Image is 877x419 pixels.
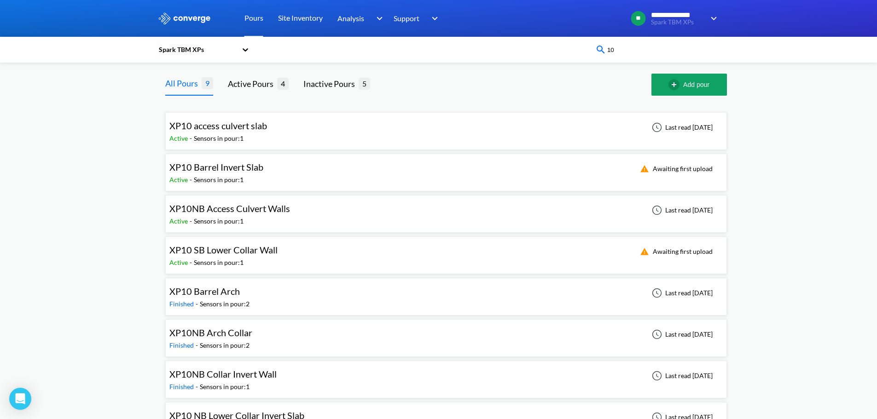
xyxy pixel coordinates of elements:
img: downArrow.svg [705,13,720,24]
div: Sensors in pour: 1 [194,216,244,226]
span: - [196,341,200,349]
span: Finished [169,300,196,308]
span: - [190,217,194,225]
a: XP10 access culvert slabActive-Sensors in pour:1Last read [DATE] [165,123,727,131]
span: XP10 Barrel Arch [169,286,240,297]
div: Awaiting first upload [634,163,715,174]
span: Active [169,134,190,142]
div: All Pours [165,77,202,90]
span: - [196,300,200,308]
div: Last read [DATE] [647,329,715,340]
div: Active Pours [228,77,277,90]
span: XP10NB Arch Collar [169,327,252,338]
span: 9 [202,77,213,89]
span: Support [394,12,419,24]
span: - [190,176,194,184]
span: Spark TBM XPs [651,19,705,26]
span: - [196,383,200,390]
div: Inactive Pours [303,77,359,90]
img: downArrow.svg [426,13,441,24]
div: Sensors in pour: 1 [194,175,244,185]
div: Last read [DATE] [647,287,715,298]
a: XP10 Barrel ArchFinished-Sensors in pour:2Last read [DATE] [165,288,727,296]
div: Sensors in pour: 2 [200,299,250,309]
span: 5 [359,78,370,89]
a: XP10NB Collar Invert WallFinished-Sensors in pour:1Last read [DATE] [165,371,727,379]
span: Finished [169,383,196,390]
span: Analysis [337,12,364,24]
a: XP10 SB Lower Collar WallActive-Sensors in pour:1Awaiting first upload [165,247,727,255]
span: Active [169,217,190,225]
span: 4 [277,78,289,89]
div: Last read [DATE] [647,122,715,133]
div: Last read [DATE] [647,205,715,216]
img: icon-search-blue.svg [595,44,606,55]
div: Open Intercom Messenger [9,388,31,410]
span: Active [169,176,190,184]
div: Last read [DATE] [647,370,715,381]
span: XP10NB Access Culvert Walls [169,203,290,214]
a: XP10 Barrel Invert SlabActive-Sensors in pour:1Awaiting first upload [165,164,727,172]
span: - [190,258,194,266]
img: logo_ewhite.svg [158,12,211,24]
div: Spark TBM XPs [158,45,237,55]
span: XP10 Barrel Invert Slab [169,161,263,172]
span: Finished [169,341,196,349]
span: Active [169,258,190,266]
span: XP10 access culvert slab [169,120,267,131]
div: Sensors in pour: 2 [200,340,250,350]
img: add-circle-outline.svg [668,79,683,90]
span: XP10NB Collar Invert Wall [169,368,277,379]
div: Sensors in pour: 1 [194,133,244,143]
span: XP10 SB Lower Collar Wall [169,244,278,255]
div: Awaiting first upload [634,246,715,257]
div: Sensors in pour: 1 [200,382,250,392]
a: XP10NB Arch CollarFinished-Sensors in pour:2Last read [DATE] [165,330,727,338]
a: XP10NB Access Culvert WallsActive-Sensors in pour:1Last read [DATE] [165,206,727,213]
button: Add pour [651,74,727,96]
span: - [190,134,194,142]
div: Sensors in pour: 1 [194,258,244,268]
img: downArrow.svg [370,13,385,24]
input: Type your pour name [606,45,718,55]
